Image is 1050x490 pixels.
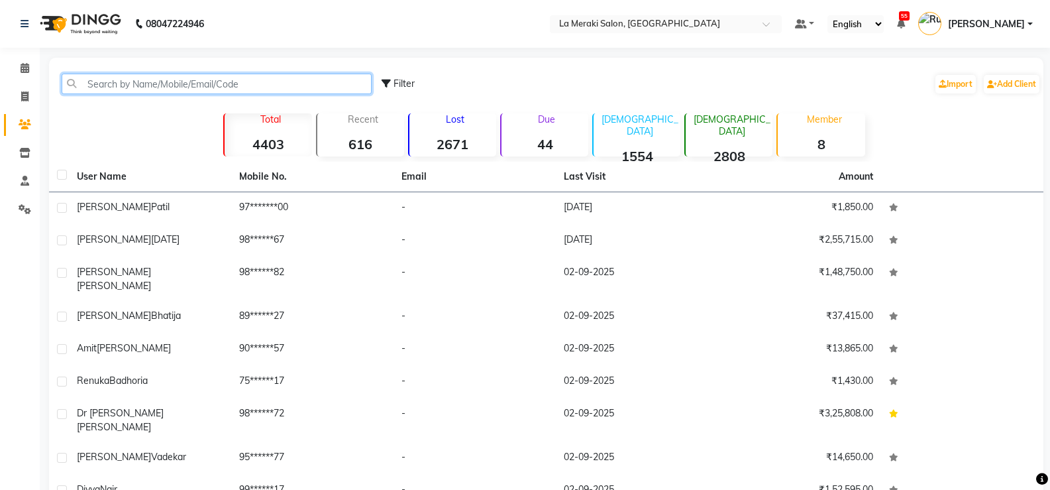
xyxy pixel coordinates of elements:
p: [DEMOGRAPHIC_DATA] [599,113,680,137]
td: ₹13,865.00 [719,334,881,366]
span: Amit [77,342,97,354]
span: Renuka [77,375,109,387]
td: ₹1,430.00 [719,366,881,398]
strong: 8 [778,136,865,153]
span: [PERSON_NAME] [77,421,151,433]
span: [PERSON_NAME] [948,17,1025,31]
td: ₹37,415.00 [719,301,881,334]
span: [PERSON_NAME] [77,233,151,245]
strong: 2671 [409,136,496,153]
th: Last Visit [556,162,718,192]
p: [DEMOGRAPHIC_DATA] [691,113,772,137]
td: - [394,301,556,334]
input: Search by Name/Mobile/Email/Code [62,74,372,94]
strong: 4403 [225,136,311,153]
p: Total [230,113,311,125]
span: [PERSON_NAME] [77,280,151,292]
span: Patil [151,201,170,213]
img: logo [34,5,125,42]
td: ₹14,650.00 [719,442,881,475]
span: [PERSON_NAME] [77,201,151,213]
td: ₹3,25,808.00 [719,398,881,442]
td: ₹1,850.00 [719,192,881,225]
p: Member [783,113,865,125]
td: 02-09-2025 [556,301,718,334]
span: [PERSON_NAME] [77,266,151,278]
td: [DATE] [556,225,718,257]
a: Import [935,75,976,93]
th: Mobile No. [231,162,394,192]
p: Recent [323,113,404,125]
td: [DATE] [556,192,718,225]
th: Amount [831,162,881,192]
span: [PERSON_NAME] [97,342,171,354]
td: - [394,192,556,225]
th: Email [394,162,556,192]
td: - [394,442,556,475]
td: 02-09-2025 [556,442,718,475]
p: Due [504,113,588,125]
p: Lost [415,113,496,125]
td: - [394,398,556,442]
td: 02-09-2025 [556,334,718,366]
strong: 616 [317,136,404,153]
td: 02-09-2025 [556,366,718,398]
strong: 44 [501,136,588,153]
img: Rupal Jagirdar [918,12,941,35]
td: - [394,257,556,301]
b: 08047224946 [146,5,204,42]
td: - [394,225,556,257]
td: - [394,366,556,398]
span: Bhatija [151,310,181,322]
td: 02-09-2025 [556,257,718,301]
th: User Name [69,162,231,192]
span: [PERSON_NAME] [77,310,151,322]
td: - [394,334,556,366]
span: Filter [394,78,415,90]
td: 02-09-2025 [556,398,718,442]
span: [DATE] [151,233,180,245]
span: [PERSON_NAME] [77,451,151,463]
a: Add Client [984,75,1039,93]
span: Vadekar [151,451,186,463]
span: Dr [PERSON_NAME] [77,407,164,419]
td: ₹1,48,750.00 [719,257,881,301]
td: ₹2,55,715.00 [719,225,881,257]
strong: 2808 [686,148,772,164]
a: 55 [897,18,905,30]
span: Badhoria [109,375,148,387]
span: 55 [899,11,910,21]
strong: 1554 [594,148,680,164]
